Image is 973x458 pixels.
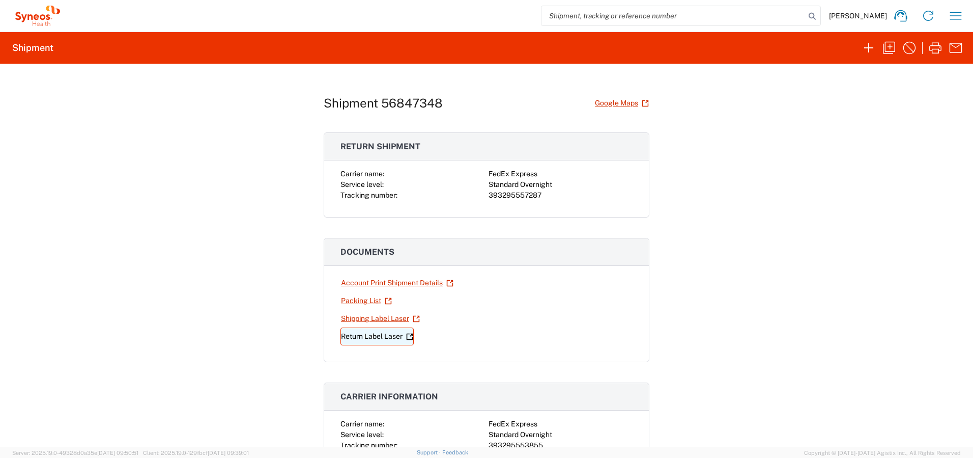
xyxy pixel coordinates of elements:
span: Service level: [340,430,384,439]
div: FedEx Express [489,169,633,179]
div: 393295557287 [489,190,633,201]
div: Standard Overnight [489,179,633,190]
span: Return shipment [340,142,420,151]
div: FedEx Express [489,419,633,429]
a: Account Print Shipment Details [340,274,454,292]
a: Google Maps [594,94,649,112]
span: Carrier information [340,392,438,401]
span: Client: 2025.19.0-129fbcf [143,450,249,456]
a: Packing List [340,292,392,310]
span: Tracking number: [340,191,397,199]
h1: Shipment 56847348 [324,96,443,111]
h2: Shipment [12,42,53,54]
span: [DATE] 09:50:51 [97,450,138,456]
span: Tracking number: [340,441,397,449]
a: Feedback [442,449,468,455]
span: [DATE] 09:39:01 [208,450,249,456]
a: Shipping Label Laser [340,310,420,328]
span: Carrier name: [340,170,384,178]
span: Documents [340,247,394,257]
span: Copyright © [DATE]-[DATE] Agistix Inc., All Rights Reserved [804,448,961,457]
span: Carrier name: [340,420,384,428]
a: Support [417,449,442,455]
span: Server: 2025.19.0-49328d0a35e [12,450,138,456]
div: 393295553855 [489,440,633,451]
div: Standard Overnight [489,429,633,440]
input: Shipment, tracking or reference number [541,6,805,25]
a: Return Label Laser [340,328,414,345]
span: Service level: [340,180,384,188]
